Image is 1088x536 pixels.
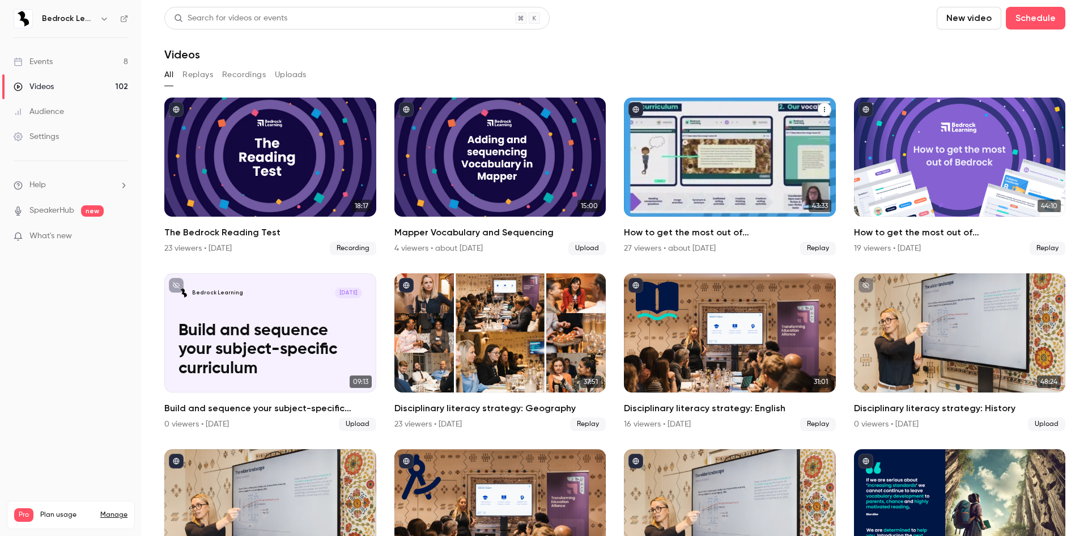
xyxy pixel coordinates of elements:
[394,226,606,239] h2: Mapper Vocabulary and Sequencing
[164,419,229,430] div: 0 viewers • [DATE]
[809,200,831,212] span: 43:33
[14,508,33,522] span: Pro
[164,98,376,255] li: The Bedrock Reading Test
[854,419,919,430] div: 0 viewers • [DATE]
[14,81,54,92] div: Videos
[275,66,307,84] button: Uploads
[624,273,836,431] li: Disciplinary literacy strategy: English
[351,200,372,212] span: 18:17
[800,242,836,255] span: Replay
[14,106,64,117] div: Audience
[164,273,376,431] li: Build and sequence your subject-specific curriculum
[854,98,1066,255] li: How to get the most out of Bedrock next academic year
[1038,200,1061,212] span: 44:10
[350,375,372,388] span: 09:13
[164,243,232,254] div: 23 viewers • [DATE]
[624,98,836,255] li: How to get the most out of Bedrock next academic year
[164,226,376,239] h2: The Bedrock Reading Test
[182,66,213,84] button: Replays
[40,510,93,520] span: Plan usage
[624,243,716,254] div: 27 viewers • about [DATE]
[178,322,362,379] p: Build and sequence your subject-specific curriculum
[628,278,643,293] button: published
[29,230,72,242] span: What's new
[330,242,376,255] span: Recording
[339,417,376,431] span: Upload
[1006,7,1065,29] button: Schedule
[937,7,1001,29] button: New video
[854,98,1066,255] a: 44:10How to get the most out of [GEOGRAPHIC_DATA] next academic year19 viewers • [DATE]Replay
[624,402,836,415] h2: Disciplinary literacy strategy: English
[14,131,59,142] div: Settings
[164,402,376,415] h2: Build and sequence your subject-specific curriculum
[222,66,266,84] button: Recordings
[854,402,1066,415] h2: Disciplinary literacy strategy: History
[624,419,691,430] div: 16 viewers • [DATE]
[568,242,606,255] span: Upload
[854,243,921,254] div: 19 viewers • [DATE]
[335,288,362,298] span: [DATE]
[169,278,184,293] button: unpublished
[399,278,414,293] button: published
[394,273,606,431] li: Disciplinary literacy strategy: Geography
[14,10,32,28] img: Bedrock Learning
[394,98,606,255] li: Mapper Vocabulary and Sequencing
[1028,417,1065,431] span: Upload
[628,102,643,117] button: published
[810,375,831,388] span: 31:01
[570,417,606,431] span: Replay
[1037,375,1061,388] span: 48:24
[394,402,606,415] h2: Disciplinary literacy strategy: Geography
[858,454,873,469] button: published
[81,205,104,217] span: new
[399,102,414,117] button: published
[624,273,836,431] a: 31:01Disciplinary literacy strategy: English16 viewers • [DATE]Replay
[164,7,1065,529] section: Videos
[192,289,243,297] p: Bedrock Learning
[14,179,128,191] li: help-dropdown-opener
[580,375,601,388] span: 37:51
[164,98,376,255] a: 18:17The Bedrock Reading Test23 viewers • [DATE]Recording
[100,510,127,520] a: Manage
[169,454,184,469] button: published
[29,179,46,191] span: Help
[854,273,1066,431] a: 48:24Disciplinary literacy strategy: History0 viewers • [DATE]Upload
[42,13,95,24] h6: Bedrock Learning
[800,417,836,431] span: Replay
[399,454,414,469] button: published
[164,273,376,431] a: Build and sequence your subject-specific curriculumBedrock Learning[DATE]Build and sequence your ...
[114,231,128,242] iframe: Noticeable Trigger
[854,226,1066,239] h2: How to get the most out of [GEOGRAPHIC_DATA] next academic year
[394,98,606,255] a: 15:00Mapper Vocabulary and Sequencing4 viewers • about [DATE]Upload
[14,56,53,67] div: Events
[169,102,184,117] button: published
[1030,242,1065,255] span: Replay
[854,273,1066,431] li: Disciplinary literacy strategy: History
[858,278,873,293] button: unpublished
[394,243,483,254] div: 4 viewers • about [DATE]
[394,419,462,430] div: 23 viewers • [DATE]
[624,226,836,239] h2: How to get the most out of [GEOGRAPHIC_DATA] next academic year
[164,66,173,84] button: All
[624,98,836,255] a: 43:33How to get the most out of [GEOGRAPHIC_DATA] next academic year27 viewers • about [DATE]Replay
[164,48,200,61] h1: Videos
[178,288,189,298] img: Build and sequence your subject-specific curriculum
[174,12,287,24] div: Search for videos or events
[628,454,643,469] button: published
[394,273,606,431] a: 37:51Disciplinary literacy strategy: Geography23 viewers • [DATE]Replay
[858,102,873,117] button: published
[577,200,601,212] span: 15:00
[29,205,74,217] a: SpeakerHub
